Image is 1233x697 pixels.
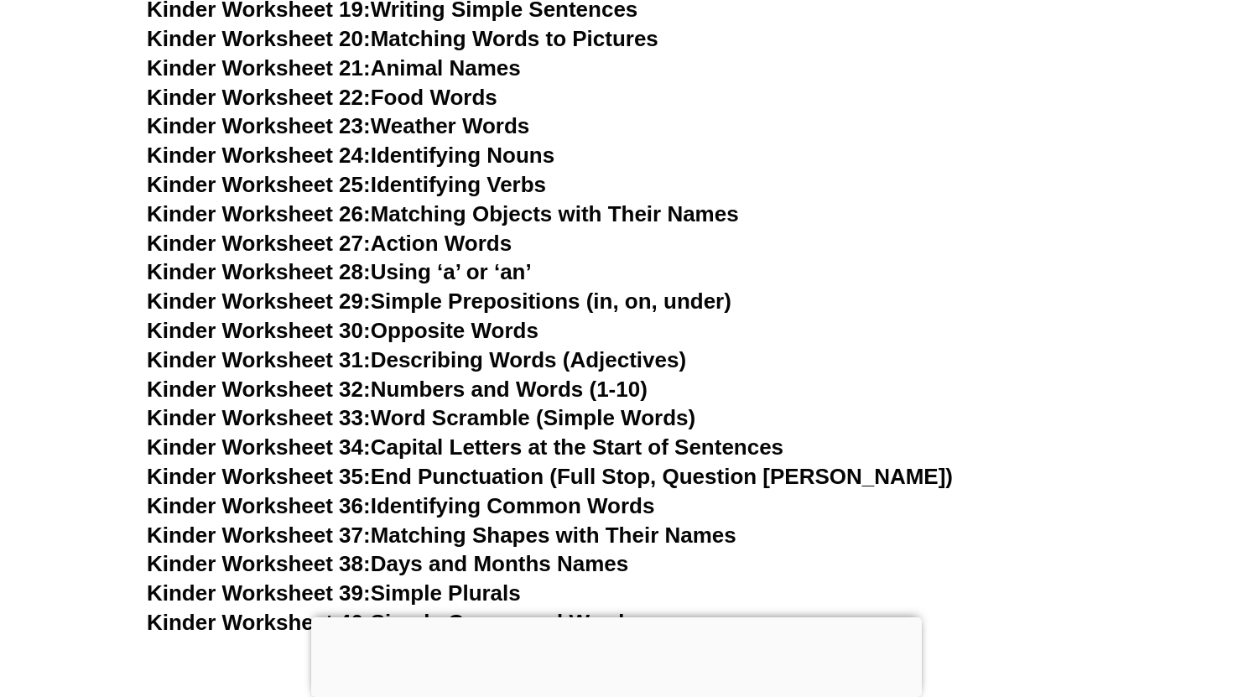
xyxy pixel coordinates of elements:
a: Kinder Worksheet 33:Word Scramble (Simple Words) [147,405,695,430]
a: Kinder Worksheet 29:Simple Prepositions (in, on, under) [147,289,731,314]
a: Kinder Worksheet 22:Food Words [147,85,497,110]
span: Kinder Worksheet 33: [147,405,371,430]
a: Kinder Worksheet 25:Identifying Verbs [147,172,546,197]
span: Kinder Worksheet 26: [147,201,371,226]
a: Kinder Worksheet 28:Using ‘a’ or ‘an’ [147,259,532,284]
span: Kinder Worksheet 39: [147,580,371,606]
span: Kinder Worksheet 38: [147,551,371,576]
a: Kinder Worksheet 30:Opposite Words [147,318,538,343]
a: Kinder Worksheet 40:Simple Compound Words [147,610,637,635]
a: Kinder Worksheet 32:Numbers and Words (1-10) [147,377,648,402]
a: Kinder Worksheet 36:Identifying Common Words [147,493,654,518]
a: Kinder Worksheet 24:Identifying Nouns [147,143,554,168]
span: Kinder Worksheet 22: [147,85,371,110]
span: Kinder Worksheet 37: [147,523,371,548]
a: Kinder Worksheet 27:Action Words [147,231,512,256]
span: Kinder Worksheet 25: [147,172,371,197]
span: Kinder Worksheet 27: [147,231,371,256]
a: Kinder Worksheet 37:Matching Shapes with Their Names [147,523,736,548]
span: Kinder Worksheet 31: [147,347,371,372]
a: Kinder Worksheet 34:Capital Letters at the Start of Sentences [147,434,783,460]
span: Kinder Worksheet 23: [147,113,371,138]
iframe: Advertisement [311,617,922,693]
a: Kinder Worksheet 39:Simple Plurals [147,580,521,606]
span: Kinder Worksheet 24: [147,143,371,168]
a: Kinder Worksheet 26:Matching Objects with Their Names [147,201,739,226]
span: Kinder Worksheet 32: [147,377,371,402]
a: Kinder Worksheet 20:Matching Words to Pictures [147,26,658,51]
span: Kinder Worksheet 34: [147,434,371,460]
span: Kinder Worksheet 20: [147,26,371,51]
span: Kinder Worksheet 28: [147,259,371,284]
span: Kinder Worksheet 35: [147,464,371,489]
span: Kinder Worksheet 21: [147,55,371,81]
span: Kinder Worksheet 36: [147,493,371,518]
a: Kinder Worksheet 35:End Punctuation (Full Stop, Question [PERSON_NAME]) [147,464,953,489]
span: Kinder Worksheet 30: [147,318,371,343]
a: Kinder Worksheet 31:Describing Words (Adjectives) [147,347,686,372]
iframe: Chat Widget [945,507,1233,697]
span: Kinder Worksheet 40: [147,610,371,635]
a: Kinder Worksheet 23:Weather Words [147,113,529,138]
a: Kinder Worksheet 38:Days and Months Names [147,551,628,576]
a: Kinder Worksheet 21:Animal Names [147,55,521,81]
span: Kinder Worksheet 29: [147,289,371,314]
